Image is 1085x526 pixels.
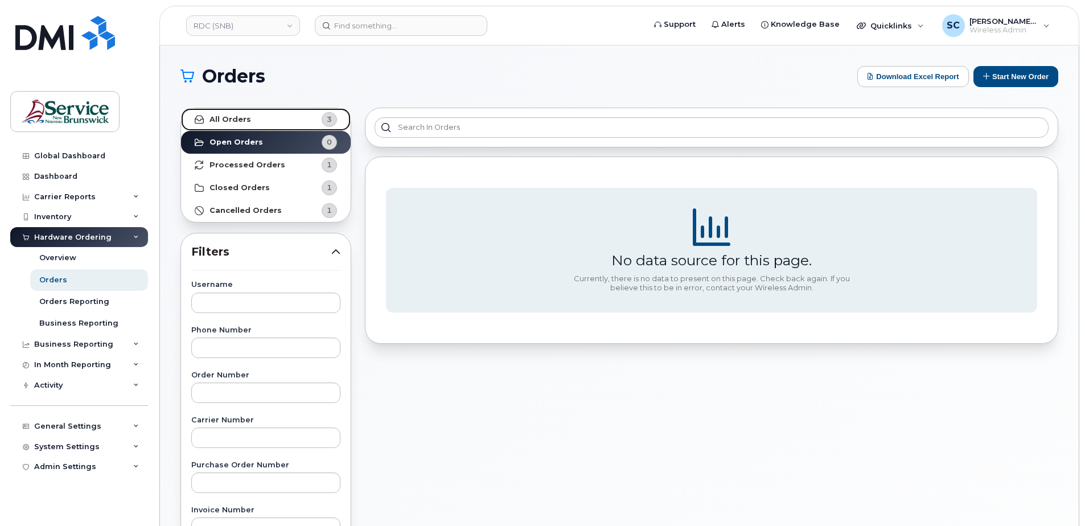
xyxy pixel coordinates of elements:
[181,108,351,131] a: All Orders3
[191,507,340,514] label: Invoice Number
[327,114,332,125] span: 3
[191,327,340,334] label: Phone Number
[202,68,265,85] span: Orders
[191,462,340,469] label: Purchase Order Number
[327,137,332,147] span: 0
[209,161,285,170] strong: Processed Orders
[191,281,340,289] label: Username
[181,176,351,199] a: Closed Orders1
[181,131,351,154] a: Open Orders0
[327,205,332,216] span: 1
[611,252,812,269] div: No data source for this page.
[209,206,282,215] strong: Cancelled Orders
[181,199,351,222] a: Cancelled Orders1
[191,372,340,379] label: Order Number
[973,66,1058,87] button: Start New Order
[375,117,1049,138] input: Search in orders
[191,417,340,424] label: Carrier Number
[327,182,332,193] span: 1
[181,154,351,176] a: Processed Orders1
[569,274,854,292] div: Currently, there is no data to present on this page. Check back again. If you believe this to be ...
[209,115,251,124] strong: All Orders
[857,66,969,87] button: Download Excel Report
[327,159,332,170] span: 1
[191,244,331,260] span: Filters
[209,183,270,192] strong: Closed Orders
[209,138,263,147] strong: Open Orders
